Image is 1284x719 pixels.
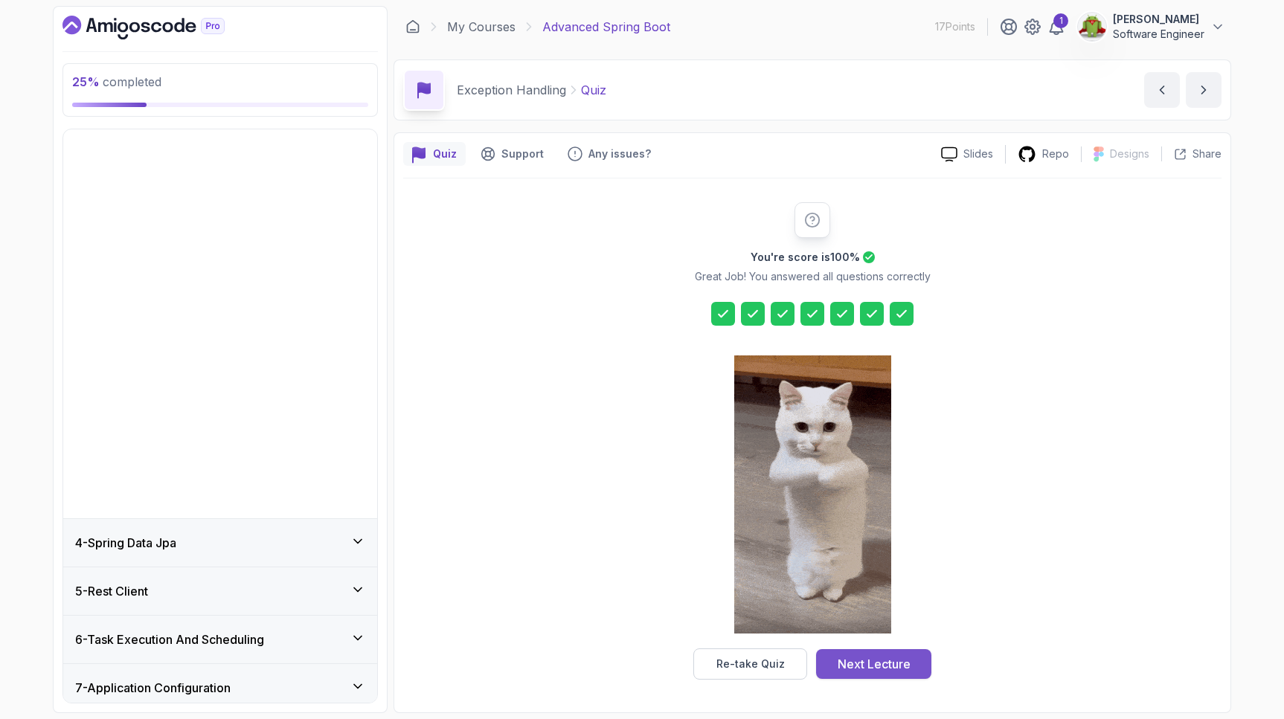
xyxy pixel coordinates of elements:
[1161,146,1222,161] button: Share
[63,519,377,567] button: 4-Spring Data Jpa
[63,616,377,663] button: 6-Task Execution And Scheduling
[716,657,785,671] div: Re-take Quiz
[1042,146,1069,161] p: Repo
[501,146,544,161] p: Support
[1113,27,1204,42] p: Software Engineer
[559,142,660,166] button: Feedback button
[734,355,891,633] img: cool-cat
[72,74,100,89] span: 25 %
[929,146,1005,162] a: Slides
[472,142,553,166] button: Support button
[1192,146,1222,161] p: Share
[588,146,651,161] p: Any issues?
[63,664,377,712] button: 7-Application Configuration
[1077,12,1225,42] button: user profile image[PERSON_NAME]Software Engineer
[457,81,566,99] p: Exception Handling
[816,649,931,679] button: Next Lecture
[1113,12,1204,27] p: [PERSON_NAME]
[75,534,176,552] h3: 4 - Spring Data Jpa
[542,18,670,36] p: Advanced Spring Boot
[405,19,420,34] a: Dashboard
[72,74,161,89] span: completed
[695,269,931,284] p: Great Job! You answered all questions correctly
[1078,13,1106,41] img: user profile image
[75,582,148,600] h3: 5 - Rest Client
[1047,18,1065,36] a: 1
[63,567,377,615] button: 5-Rest Client
[1053,13,1068,28] div: 1
[62,16,259,39] a: Dashboard
[447,18,516,36] a: My Courses
[581,81,606,99] p: Quiz
[75,679,231,697] h3: 7 - Application Configuration
[693,648,807,680] button: Re-take Quiz
[1110,146,1149,161] p: Designs
[1006,145,1081,164] a: Repo
[963,146,993,161] p: Slides
[751,250,860,265] h2: You're score is 100 %
[935,19,975,34] p: 17 Points
[433,146,457,161] p: Quiz
[1144,72,1180,108] button: previous content
[403,142,466,166] button: quiz button
[838,655,911,673] div: Next Lecture
[1186,72,1222,108] button: next content
[75,631,264,648] h3: 6 - Task Execution And Scheduling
